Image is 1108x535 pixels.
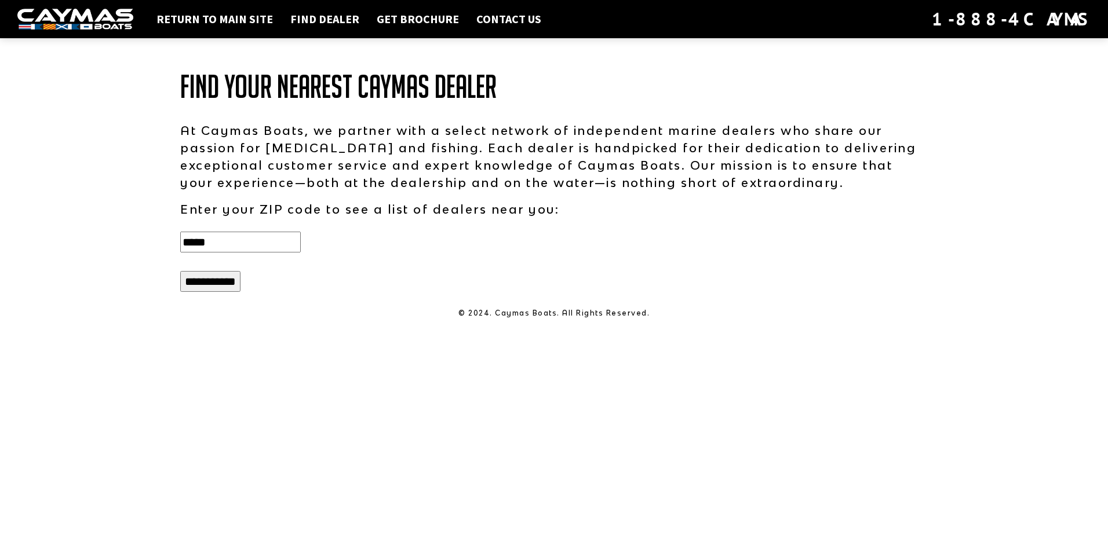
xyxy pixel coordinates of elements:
[180,69,928,104] h1: Find Your Nearest Caymas Dealer
[932,6,1091,32] div: 1-888-4CAYMAS
[180,200,928,218] p: Enter your ZIP code to see a list of dealers near you:
[180,308,928,318] p: © 2024. Caymas Boats. All Rights Reserved.
[471,12,547,27] a: Contact Us
[285,12,365,27] a: Find Dealer
[151,12,279,27] a: Return to main site
[371,12,465,27] a: Get Brochure
[180,122,928,191] p: At Caymas Boats, we partner with a select network of independent marine dealers who share our pas...
[17,9,133,30] img: white-logo-c9c8dbefe5ff5ceceb0f0178aa75bf4bb51f6bca0971e226c86eb53dfe498488.png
